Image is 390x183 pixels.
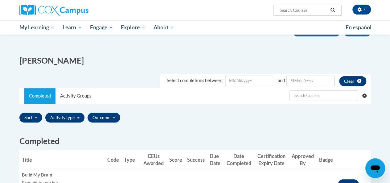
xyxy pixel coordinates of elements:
[352,5,371,15] button: Account Settings
[362,88,371,103] button: Clear searching
[342,21,376,34] a: En español
[86,20,117,35] a: Engage
[24,88,55,104] a: Completed
[346,24,372,31] span: En español
[22,172,102,178] div: Build My Brain
[19,24,55,31] span: My Learning
[289,90,358,101] input: Search Withdrawn Transcripts
[254,150,289,169] th: Certification Expiry Date
[90,24,113,31] span: Engage
[335,150,371,169] th: Actions
[117,20,150,35] a: Explore
[286,76,335,86] input: Date Input
[19,113,42,123] button: Sort
[150,20,179,35] a: About
[278,78,285,83] span: and
[19,135,371,147] h2: Completed
[365,158,385,178] iframe: Button to launch messaging window
[121,24,146,31] span: Explore
[15,20,376,35] div: Main menu
[141,150,167,169] th: CEUs Awarded
[19,5,130,16] a: Cox Campus
[88,113,120,123] button: Outcome
[15,20,59,35] a: My Learning
[55,88,96,104] a: Activity Groups
[207,150,224,169] th: Due Date
[289,150,317,169] th: Approved By
[19,150,105,169] th: Title
[167,78,224,83] span: Select completions between:
[63,24,82,31] span: Learn
[121,150,141,169] th: Type
[328,6,337,14] button: Search
[19,5,88,16] img: Cox Campus
[154,24,174,31] span: About
[167,150,185,169] th: Score
[317,150,335,169] th: Badge
[185,150,207,169] th: Success
[279,6,328,14] input: Search Courses
[339,76,366,86] button: clear
[225,76,273,86] input: Date Input
[59,20,86,35] a: Learn
[45,113,84,123] button: Activity type
[19,55,191,66] h2: [PERSON_NAME]
[224,150,254,169] th: Date Completed
[105,150,121,169] th: Code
